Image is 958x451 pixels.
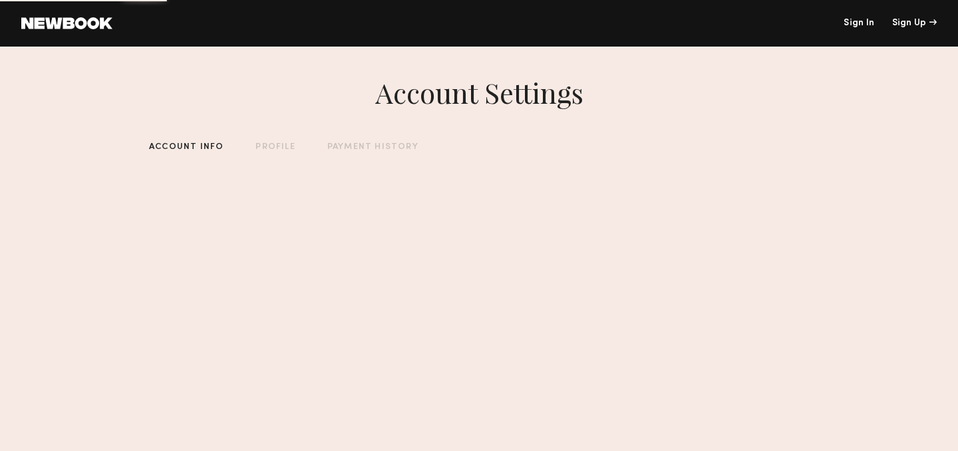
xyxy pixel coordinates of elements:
[255,143,295,152] div: PROFILE
[375,74,583,111] div: Account Settings
[844,19,874,28] a: Sign In
[327,143,418,152] div: PAYMENT HISTORY
[892,19,937,28] div: Sign Up
[149,143,224,152] div: ACCOUNT INFO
